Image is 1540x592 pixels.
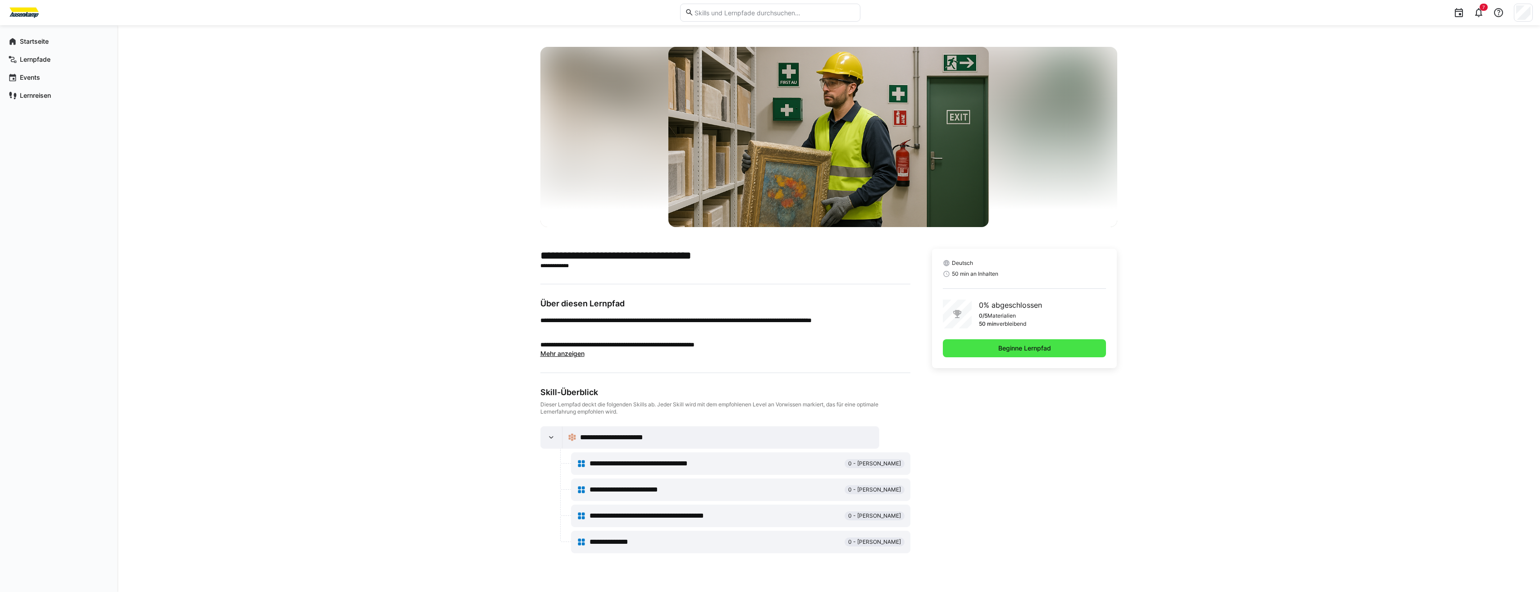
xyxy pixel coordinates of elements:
[848,512,901,519] span: 0 - [PERSON_NAME]
[979,312,987,319] p: 0/5
[540,350,585,357] span: Mehr anzeigen
[1482,5,1485,10] span: 7
[540,401,910,415] div: Dieser Lernpfad deckt die folgenden Skills ab. Jeder Skill wird mit dem empfohlenen Level an Vorw...
[987,312,1016,319] p: Materialien
[952,270,998,278] span: 50 min an Inhalten
[848,486,901,493] span: 0 - [PERSON_NAME]
[979,300,1042,310] p: 0% abgeschlossen
[848,460,901,467] span: 0 - [PERSON_NAME]
[952,260,973,267] span: Deutsch
[979,320,996,328] p: 50 min
[694,9,855,17] input: Skills und Lernpfade durchsuchen…
[540,387,910,397] div: Skill-Überblick
[943,339,1106,357] button: Beginne Lernpfad
[996,320,1026,328] p: verbleibend
[997,344,1052,353] span: Beginne Lernpfad
[848,538,901,546] span: 0 - [PERSON_NAME]
[540,299,910,309] h3: Über diesen Lernpfad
